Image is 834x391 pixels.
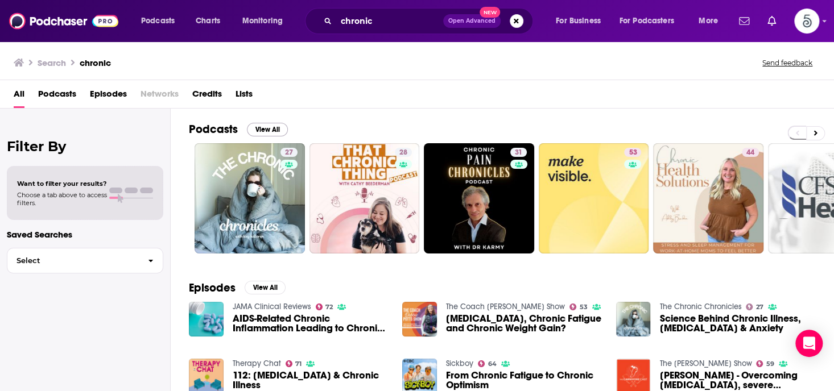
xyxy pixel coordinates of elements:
[9,10,118,32] img: Podchaser - Follow, Share and Rate Podcasts
[38,85,76,108] a: Podcasts
[756,360,774,367] a: 59
[195,143,305,253] a: 27
[14,85,24,108] a: All
[242,13,283,29] span: Monitoring
[7,257,139,264] span: Select
[189,302,224,336] img: AIDS-Related Chronic Inflammation Leading to Chronic Disease
[325,305,333,310] span: 72
[446,314,602,333] a: Chronic Stress, Chronic Fatigue and Chronic Weight Gain?
[7,229,163,240] p: Saved Searches
[794,9,819,34] button: Show profile menu
[539,143,649,253] a: 53
[548,12,615,30] button: open menu
[446,359,473,368] a: Sickboy
[612,12,691,30] button: open menu
[188,12,227,30] a: Charts
[580,305,588,310] span: 53
[742,148,759,157] a: 44
[794,9,819,34] span: Logged in as Spiral5-G2
[7,248,163,273] button: Select
[295,361,302,367] span: 71
[17,180,107,188] span: Want to filter your results?
[448,18,496,24] span: Open Advanced
[616,302,651,336] img: Science Behind Chronic Illness, Chronic Pain & Anxiety
[80,57,111,68] h3: chronic
[133,12,189,30] button: open menu
[286,360,302,367] a: 71
[763,11,781,31] a: Show notifications dropdown
[446,314,602,333] span: [MEDICAL_DATA], Chronic Fatigue and Chronic Weight Gain?
[795,330,823,357] div: Open Intercom Messenger
[624,148,641,157] a: 53
[653,143,763,253] a: 44
[734,11,754,31] a: Show notifications dropdown
[7,138,163,155] h2: Filter By
[141,13,175,29] span: Podcasts
[794,9,819,34] img: User Profile
[234,12,298,30] button: open menu
[446,371,602,390] a: From Chronic Fatigue to Chronic Optimism
[478,360,497,367] a: 64
[233,302,311,311] a: JAMA Clinical Reviews
[196,13,220,29] span: Charts
[336,12,443,30] input: Search podcasts, credits, & more...
[659,371,816,390] span: [PERSON_NAME] - Overcoming [MEDICAL_DATA], severe [MEDICAL_DATA] disorders, [MEDICAL_DATA], chron...
[446,302,565,311] a: The Coach Debbie Potts Show
[192,85,222,108] a: Credits
[510,148,527,157] a: 31
[395,148,412,157] a: 28
[309,143,420,253] a: 28
[746,147,754,159] span: 44
[233,359,281,368] a: Therapy Chat
[233,371,389,390] span: 112: [MEDICAL_DATA] & Chronic Illness
[759,58,816,68] button: Send feedback
[556,13,601,29] span: For Business
[746,303,763,310] a: 27
[90,85,127,108] a: Episodes
[236,85,253,108] a: Lists
[756,305,763,310] span: 27
[659,371,816,390] a: Rebekah Farmer - Overcoming chronic pain, severe autoimmune disorders, mood disorders, chronic Ly...
[189,122,238,136] h2: Podcasts
[38,57,66,68] h3: Search
[141,85,179,108] span: Networks
[402,302,437,336] img: Chronic Stress, Chronic Fatigue and Chronic Weight Gain?
[515,147,522,159] span: 31
[480,7,500,18] span: New
[659,314,816,333] a: Science Behind Chronic Illness, Chronic Pain & Anxiety
[17,191,107,207] span: Choose a tab above to access filters.
[659,302,741,311] a: The Chronic Chronicles
[189,281,236,295] h2: Episodes
[399,147,407,159] span: 28
[233,371,389,390] a: 112: Chronic Pain & Chronic Illness
[443,14,501,28] button: Open AdvancedNew
[424,143,534,253] a: 31
[280,148,298,157] a: 27
[189,122,288,136] a: PodcastsView All
[659,359,752,368] a: The Scott Mys Show
[233,314,389,333] a: AIDS-Related Chronic Inflammation Leading to Chronic Disease
[691,12,732,30] button: open menu
[620,13,674,29] span: For Podcasters
[245,281,286,294] button: View All
[699,13,718,29] span: More
[285,147,293,159] span: 27
[488,361,497,367] span: 64
[316,303,333,310] a: 72
[629,147,637,159] span: 53
[247,123,288,136] button: View All
[316,8,544,34] div: Search podcasts, credits, & more...
[766,361,774,367] span: 59
[569,303,588,310] a: 53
